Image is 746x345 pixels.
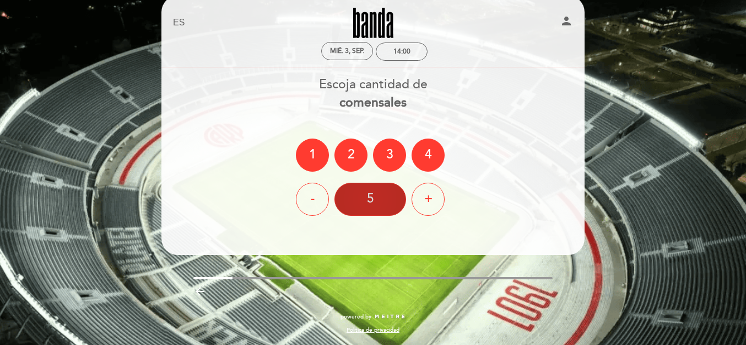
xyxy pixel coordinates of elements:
[340,313,371,321] span: powered by
[296,139,329,172] div: 1
[304,8,442,38] a: Banda
[374,314,406,320] img: MEITRE
[412,183,445,216] div: +
[560,14,573,28] i: person
[296,183,329,216] div: -
[393,47,410,56] div: 14:00
[193,285,207,298] i: arrow_backward
[161,76,585,112] div: Escoja cantidad de
[560,14,573,31] button: person
[373,139,406,172] div: 3
[339,95,407,110] b: comensales
[340,313,406,321] a: powered by
[330,47,364,55] div: mié. 3, sep.
[334,139,367,172] div: 2
[347,326,399,334] a: Política de privacidad
[334,183,406,216] div: 5
[412,139,445,172] div: 4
